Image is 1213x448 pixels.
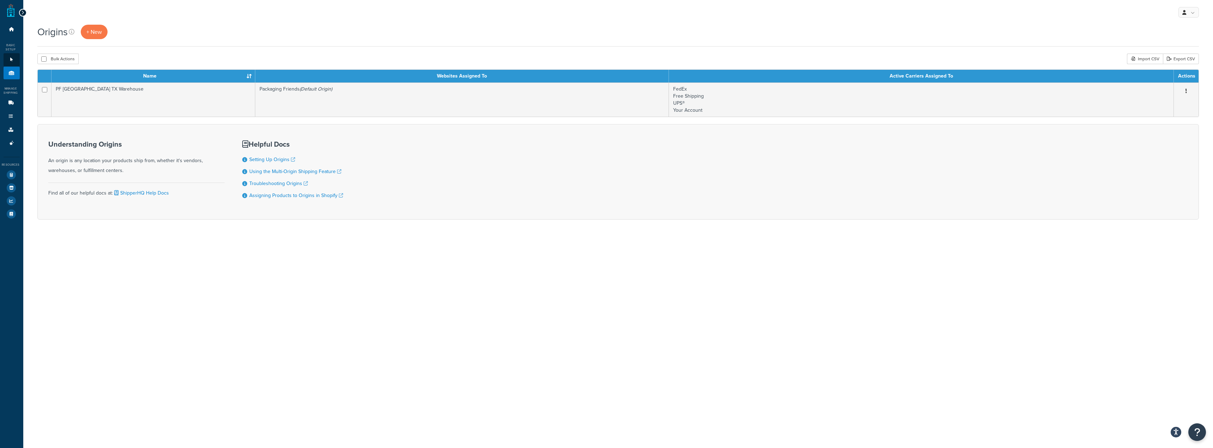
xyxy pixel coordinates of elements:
[48,183,225,198] div: Find all of our helpful docs at:
[249,156,295,163] a: Setting Up Origins
[4,23,20,36] li: Dashboard
[51,82,255,117] td: PF [GEOGRAPHIC_DATA] TX Warehouse
[1174,70,1199,82] th: Actions
[255,82,669,117] td: Packaging Friends
[4,53,20,66] li: Websites
[51,70,255,82] th: Name : activate to sort column ascending
[669,70,1174,82] th: Active Carriers Assigned To
[4,67,20,80] li: Origins
[4,110,20,123] li: Shipping Rules
[113,189,169,197] a: ShipperHQ Help Docs
[4,208,20,220] li: Help Docs
[4,123,20,136] li: Boxes
[300,85,332,93] i: (Default Origin)
[242,140,343,148] h3: Helpful Docs
[4,168,20,181] li: Test Your Rates
[1127,54,1163,64] div: Import CSV
[255,70,669,82] th: Websites Assigned To
[48,140,225,148] h3: Understanding Origins
[1188,423,1206,441] button: Open Resource Center
[86,28,102,36] span: + New
[7,4,15,18] a: ShipperHQ Home
[81,25,108,39] a: + New
[249,192,343,199] a: Assigning Products to Origins in Shopify
[1163,54,1199,64] a: Export CSV
[249,180,308,187] a: Troubleshooting Origins
[48,140,225,176] div: An origin is any location your products ship from, whether it's vendors, warehouses, or fulfillme...
[249,168,341,175] a: Using the Multi-Origin Shipping Feature
[669,82,1174,117] td: FedEx Free Shipping UPS® Your Account
[4,182,20,194] li: Marketplace
[4,195,20,207] li: Analytics
[4,137,20,150] li: Advanced Features
[4,97,20,110] li: Carriers
[37,54,79,64] button: Bulk Actions
[37,25,68,39] h1: Origins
